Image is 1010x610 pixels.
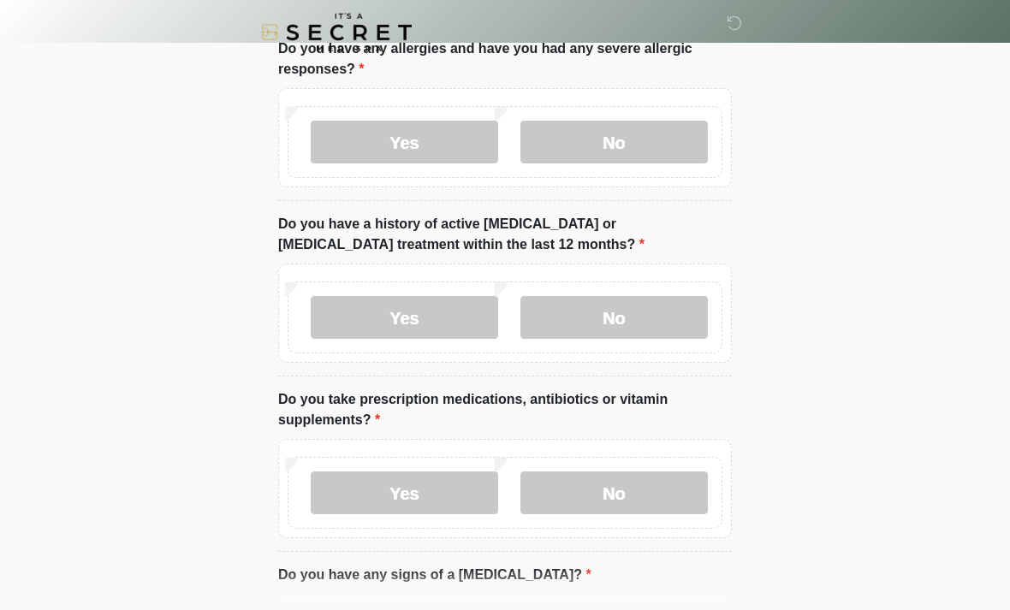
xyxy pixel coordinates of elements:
label: No [520,296,708,339]
label: Yes [311,471,498,514]
label: Do you take prescription medications, antibiotics or vitamin supplements? [278,389,732,430]
label: Do you have any signs of a [MEDICAL_DATA]? [278,565,591,585]
label: Yes [311,121,498,163]
label: Yes [311,296,498,339]
img: It's A Secret Med Spa Logo [261,13,412,51]
label: Do you have a history of active [MEDICAL_DATA] or [MEDICAL_DATA] treatment within the last 12 mon... [278,214,732,255]
label: No [520,471,708,514]
label: No [520,121,708,163]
